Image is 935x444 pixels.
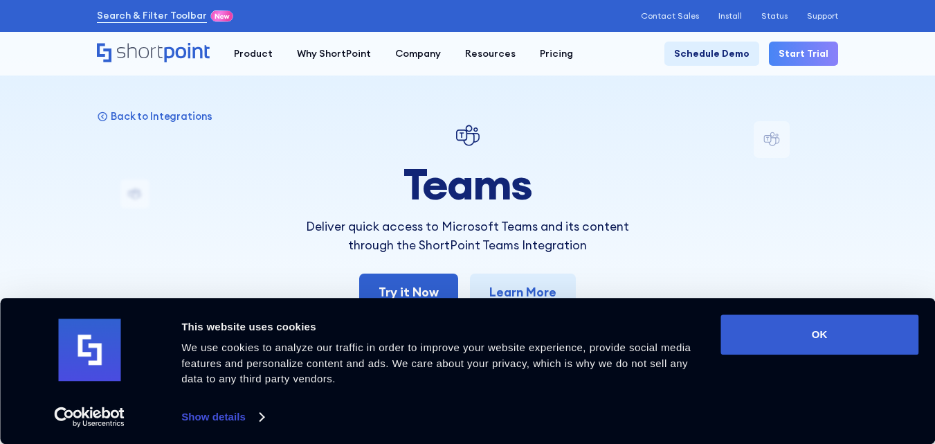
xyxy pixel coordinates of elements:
[181,407,263,427] a: Show details
[470,274,576,311] a: Learn More
[29,407,150,427] a: Usercentrics Cookiebot - opens in a new window
[540,46,573,61] div: Pricing
[284,42,383,66] a: Why ShortPoint
[720,314,918,355] button: OK
[286,217,649,254] p: Deliver quick access to Microsoft Teams and its content through the ShortPoint Teams Integration
[234,46,273,61] div: Product
[641,11,699,21] a: Contact Sales
[97,43,210,64] a: Home
[807,11,838,21] a: Support
[286,160,649,208] h1: Teams
[383,42,453,66] a: Company
[527,42,585,66] a: Pricing
[97,8,207,23] a: Search & Filter Toolbar
[221,42,284,66] a: Product
[58,319,120,382] img: logo
[761,11,788,21] a: Status
[453,121,482,150] img: Teams
[718,11,742,21] a: Install
[97,109,212,123] a: Back to Integrations
[359,274,458,311] a: Try it Now
[111,109,212,123] p: Back to Integrations
[453,42,527,66] a: Resources
[181,319,705,335] div: This website uses cookies
[395,46,441,61] div: Company
[465,46,516,61] div: Resources
[769,42,838,66] a: Start Trial
[664,42,759,66] a: Schedule Demo
[181,341,691,384] span: We use cookies to analyze our traffic in order to improve your website experience, provide social...
[297,46,371,61] div: Why ShortPoint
